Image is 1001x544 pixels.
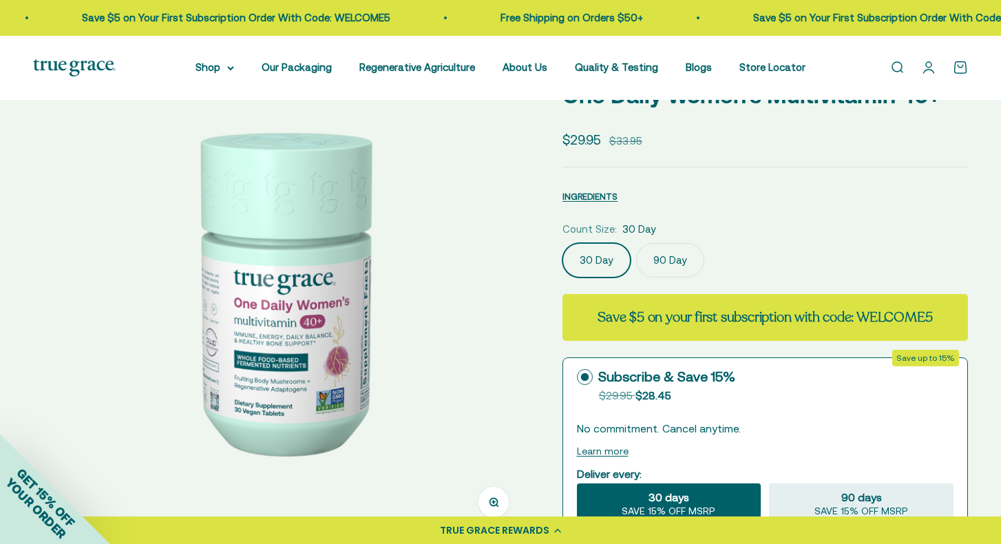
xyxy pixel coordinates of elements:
button: INGREDIENTS [562,188,618,205]
img: Daily Multivitamin for Immune Support, Energy, Daily Balance, and Healthy Bone Support* Vitamin A... [33,42,529,538]
a: Our Packaging [262,61,332,73]
a: About Us [503,61,547,73]
p: Save $5 on Your First Subscription Order With Code: WELCOME5 [73,10,381,26]
legend: Count Size: [562,221,617,238]
a: Regenerative Agriculture [359,61,475,73]
a: Quality & Testing [575,61,658,73]
div: TRUE GRACE REWARDS [440,523,549,538]
span: 30 Day [622,221,656,238]
span: GET 15% OFF [14,465,78,530]
compare-at-price: $33.95 [609,133,642,149]
a: Free Shipping on Orders $50+ [492,12,634,23]
a: Store Locator [739,61,805,73]
sale-price: $29.95 [562,129,601,150]
span: INGREDIENTS [562,191,618,202]
a: Blogs [686,61,712,73]
span: YOUR ORDER [3,475,69,541]
summary: Shop [196,59,234,76]
strong: Save $5 on your first subscription with code: WELCOME5 [598,308,932,326]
